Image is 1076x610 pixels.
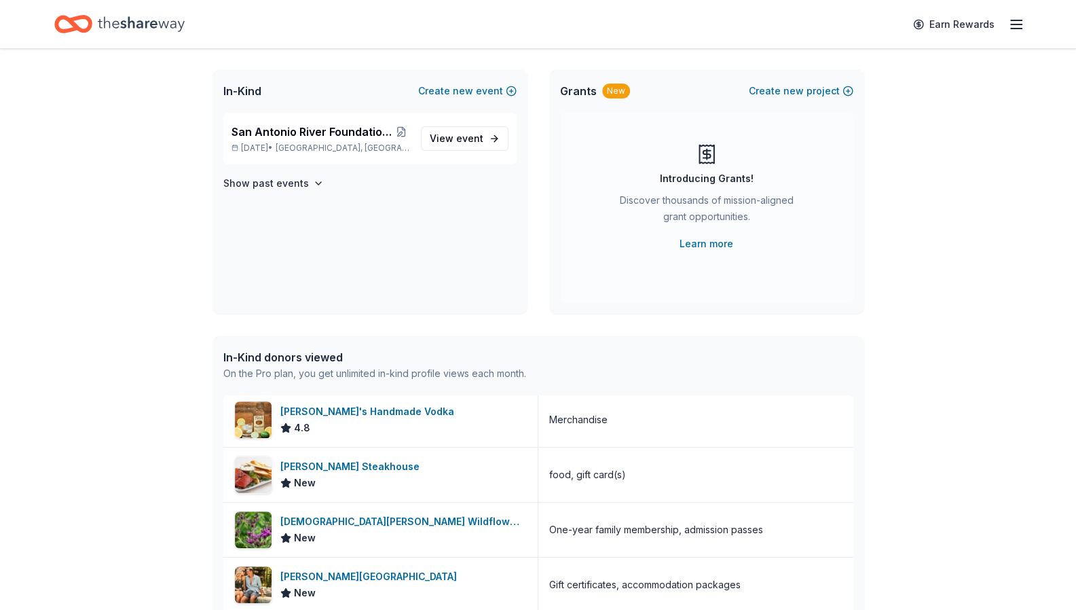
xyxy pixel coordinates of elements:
[614,192,799,230] div: Discover thousands of mission-aligned grant opportunities.
[223,175,309,192] h4: Show past events
[660,171,754,187] div: Introducing Grants!
[54,8,185,40] a: Home
[223,83,261,99] span: In-Kind
[294,585,316,601] span: New
[235,401,272,438] img: Image for Tito's Handmade Vodka
[549,412,608,428] div: Merchandise
[602,84,630,98] div: New
[223,175,324,192] button: Show past events
[453,83,473,99] span: new
[294,530,316,546] span: New
[280,569,462,585] div: [PERSON_NAME][GEOGRAPHIC_DATA]
[276,143,409,154] span: [GEOGRAPHIC_DATA], [GEOGRAPHIC_DATA]
[783,83,804,99] span: new
[231,124,393,140] span: San Antonio River Foundation Legacy Luncheon
[231,143,410,154] p: [DATE] •
[280,459,425,475] div: [PERSON_NAME] Steakhouse
[549,577,741,593] div: Gift certificates, accommodation packages
[456,132,483,144] span: event
[280,403,460,420] div: [PERSON_NAME]'s Handmade Vodka
[294,420,310,436] span: 4.8
[905,12,1003,37] a: Earn Rewards
[749,83,853,99] button: Createnewproject
[430,130,483,147] span: View
[560,83,597,99] span: Grants
[235,456,272,493] img: Image for Perry's Steakhouse
[549,467,626,483] div: food, gift card(s)
[235,512,272,548] img: Image for Lady Bird Johnson Wildflower Center
[680,236,733,252] a: Learn more
[421,126,508,151] a: View event
[294,475,316,491] span: New
[280,514,527,530] div: [DEMOGRAPHIC_DATA][PERSON_NAME] Wildflower Center
[223,365,526,382] div: On the Pro plan, you get unlimited in-kind profile views each month.
[235,567,272,603] img: Image for La Cantera Resort & Spa
[549,522,763,538] div: One-year family membership, admission passes
[418,83,517,99] button: Createnewevent
[223,349,526,365] div: In-Kind donors viewed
